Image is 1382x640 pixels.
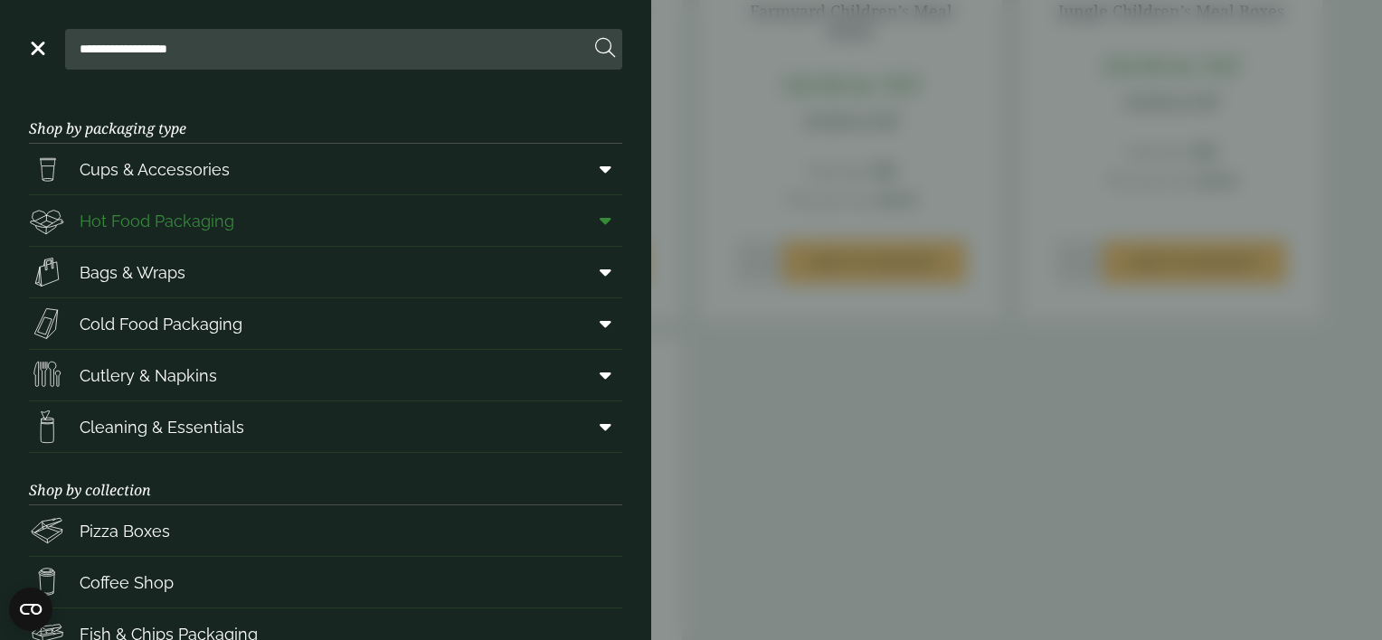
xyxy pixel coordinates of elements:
[29,247,622,297] a: Bags & Wraps
[80,415,244,439] span: Cleaning & Essentials
[29,409,65,445] img: open-wipe.svg
[80,519,170,543] span: Pizza Boxes
[80,260,185,285] span: Bags & Wraps
[29,513,65,549] img: Pizza_boxes.svg
[29,202,65,239] img: Deli_box.svg
[9,588,52,631] button: Open CMP widget
[29,91,622,144] h3: Shop by packaging type
[80,209,234,233] span: Hot Food Packaging
[29,401,622,452] a: Cleaning & Essentials
[29,306,65,342] img: Sandwich_box.svg
[29,298,622,349] a: Cold Food Packaging
[80,363,217,388] span: Cutlery & Napkins
[80,157,230,182] span: Cups & Accessories
[80,570,174,595] span: Coffee Shop
[29,357,65,393] img: Cutlery.svg
[29,254,65,290] img: Paper_carriers.svg
[29,350,622,400] a: Cutlery & Napkins
[29,564,65,600] img: HotDrink_paperCup.svg
[29,557,622,607] a: Coffee Shop
[29,195,622,246] a: Hot Food Packaging
[29,505,622,556] a: Pizza Boxes
[29,144,622,194] a: Cups & Accessories
[29,453,622,505] h3: Shop by collection
[80,312,242,336] span: Cold Food Packaging
[29,151,65,187] img: PintNhalf_cup.svg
